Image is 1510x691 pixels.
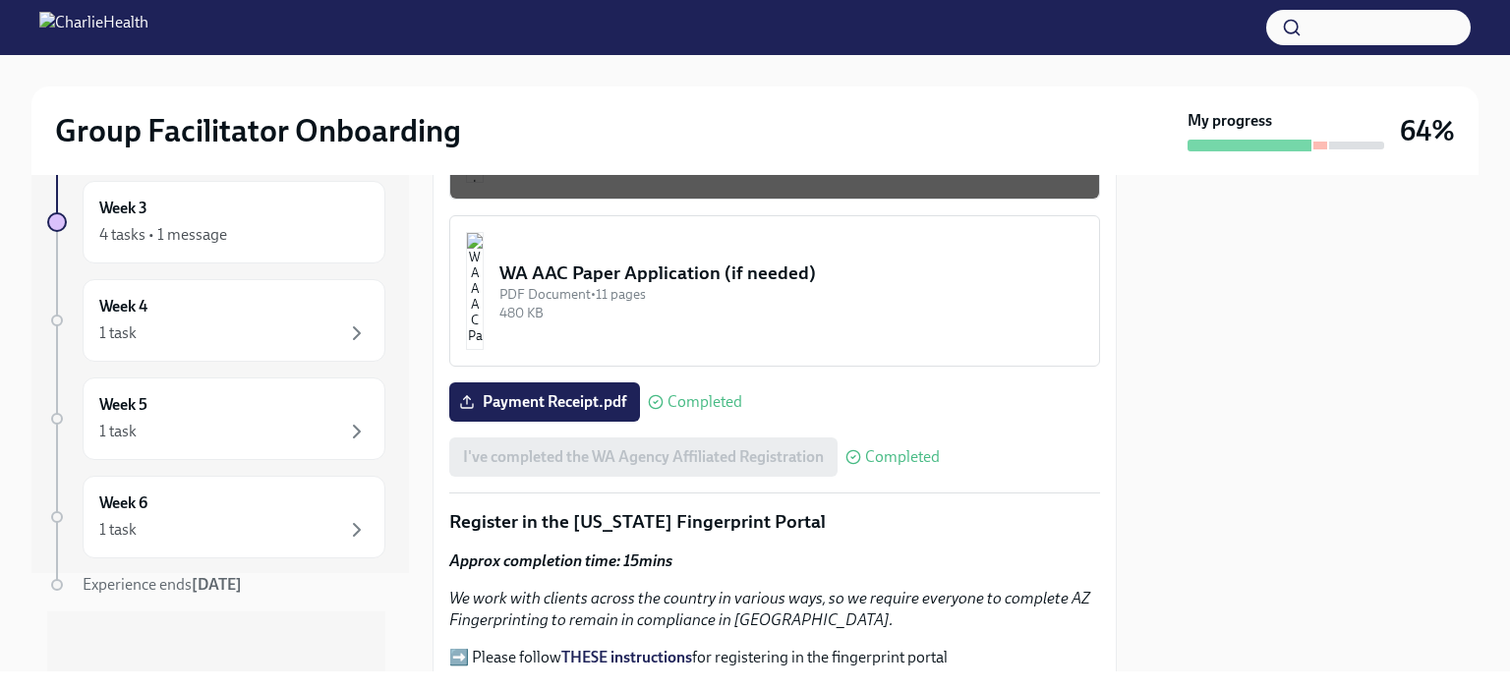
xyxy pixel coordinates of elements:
[47,181,385,263] a: Week 34 tasks • 1 message
[1188,110,1272,132] strong: My progress
[1400,113,1455,148] h3: 64%
[99,322,137,344] div: 1 task
[99,394,147,416] h6: Week 5
[449,647,1100,668] p: ➡️ Please follow for registering in the fingerprint portal
[99,198,147,219] h6: Week 3
[466,232,484,350] img: WA AAC Paper Application (if needed)
[47,377,385,460] a: Week 51 task
[499,285,1083,304] div: PDF Document • 11 pages
[99,421,137,442] div: 1 task
[865,449,940,465] span: Completed
[39,12,148,43] img: CharlieHealth
[499,260,1083,286] div: WA AAC Paper Application (if needed)
[192,575,242,594] strong: [DATE]
[99,296,147,317] h6: Week 4
[449,589,1090,629] em: We work with clients across the country in various ways, so we require everyone to complete AZ Fi...
[561,648,692,666] a: THESE instructions
[99,224,227,246] div: 4 tasks • 1 message
[463,392,626,412] span: Payment Receipt.pdf
[668,394,742,410] span: Completed
[449,509,1100,535] p: Register in the [US_STATE] Fingerprint Portal
[449,382,640,422] label: Payment Receipt.pdf
[99,492,147,514] h6: Week 6
[47,279,385,362] a: Week 41 task
[47,476,385,558] a: Week 61 task
[99,519,137,541] div: 1 task
[449,215,1100,367] button: WA AAC Paper Application (if needed)PDF Document•11 pages480 KB
[83,575,242,594] span: Experience ends
[449,551,672,570] strong: Approx completion time: 15mins
[499,304,1083,322] div: 480 KB
[55,111,461,150] h2: Group Facilitator Onboarding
